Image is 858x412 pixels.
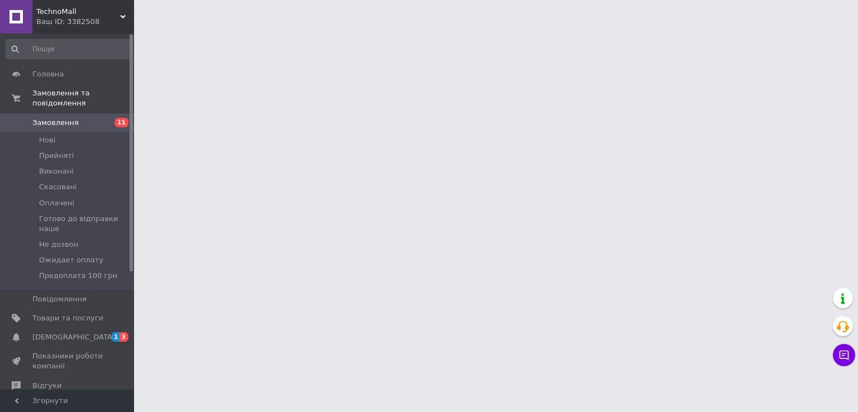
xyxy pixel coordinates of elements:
span: Ожидает оплату [39,255,103,265]
span: Товари та послуги [32,313,103,323]
span: 11 [115,118,128,127]
span: Замовлення [32,118,79,128]
button: Чат з покупцем [833,344,855,366]
span: Нові [39,135,55,145]
span: Відгуки [32,381,61,391]
span: TechnoMall [36,7,120,17]
span: Виконані [39,166,74,176]
span: Не дозвон [39,239,78,250]
span: Оплачені [39,198,74,208]
span: Прийняті [39,151,74,161]
span: Предоплата 100 грн [39,271,117,281]
span: 3 [120,332,128,342]
span: Повідомлення [32,294,87,304]
input: Пошук [6,39,132,59]
span: Головна [32,69,64,79]
span: [DEMOGRAPHIC_DATA] [32,332,115,342]
span: Готово до відправки наше [39,214,131,234]
span: Замовлення та повідомлення [32,88,134,108]
span: 1 [111,332,120,342]
span: Скасовані [39,182,77,192]
span: Показники роботи компанії [32,351,103,371]
div: Ваш ID: 3382508 [36,17,134,27]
